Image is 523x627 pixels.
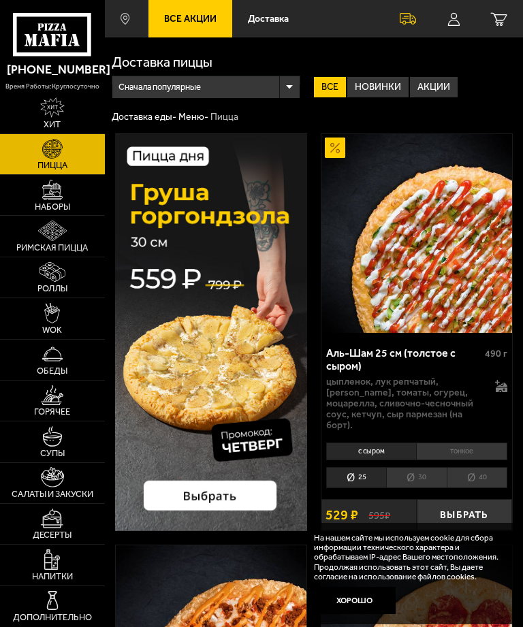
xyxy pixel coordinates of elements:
a: АкционныйАль-Шам 25 см (толстое с сыром) [321,134,512,333]
li: с сыром [326,443,417,461]
label: Акции [410,77,458,97]
span: Хит [44,120,61,129]
button: Хорошо [314,587,396,614]
span: 529 ₽ [326,508,358,521]
span: Салаты и закуски [12,489,93,498]
span: Обеды [37,366,67,375]
label: Все [314,77,346,97]
li: 30 [386,467,446,488]
span: Напитки [32,572,73,581]
span: Доставка [248,14,289,24]
s: 595 ₽ [368,509,390,521]
span: Наборы [35,202,70,211]
label: Новинки [347,77,409,97]
li: 40 [447,467,507,488]
span: 490 г [485,348,507,359]
span: WOK [42,325,62,334]
span: Супы [40,449,65,457]
span: Римская пицца [16,243,88,252]
a: Доставка еды- [112,111,176,123]
img: Аль-Шам 25 см (толстое с сыром) [321,134,512,333]
li: тонкое [416,443,507,461]
button: Выбрать [417,499,512,530]
span: Все Акции [164,14,217,24]
div: Аль-Шам 25 см (толстое с сыром) [326,347,481,372]
p: цыпленок, лук репчатый, [PERSON_NAME], томаты, огурец, моцарелла, сливочно-чесночный соус, кетчуп... [326,376,490,431]
div: Пицца [210,111,238,123]
span: Десерты [33,530,72,539]
span: Сначала популярные [118,74,201,100]
a: Меню- [178,111,208,123]
h1: Доставка пиццы [112,55,516,69]
span: Роллы [37,284,67,293]
img: Акционный [325,138,345,158]
p: На нашем сайте мы используем cookie для сбора информации технического характера и обрабатываем IP... [314,533,501,582]
span: Дополнительно [13,613,92,622]
span: Пицца [37,161,67,170]
span: Горячее [34,407,70,416]
div: ; [105,37,523,48]
li: 25 [326,467,386,488]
